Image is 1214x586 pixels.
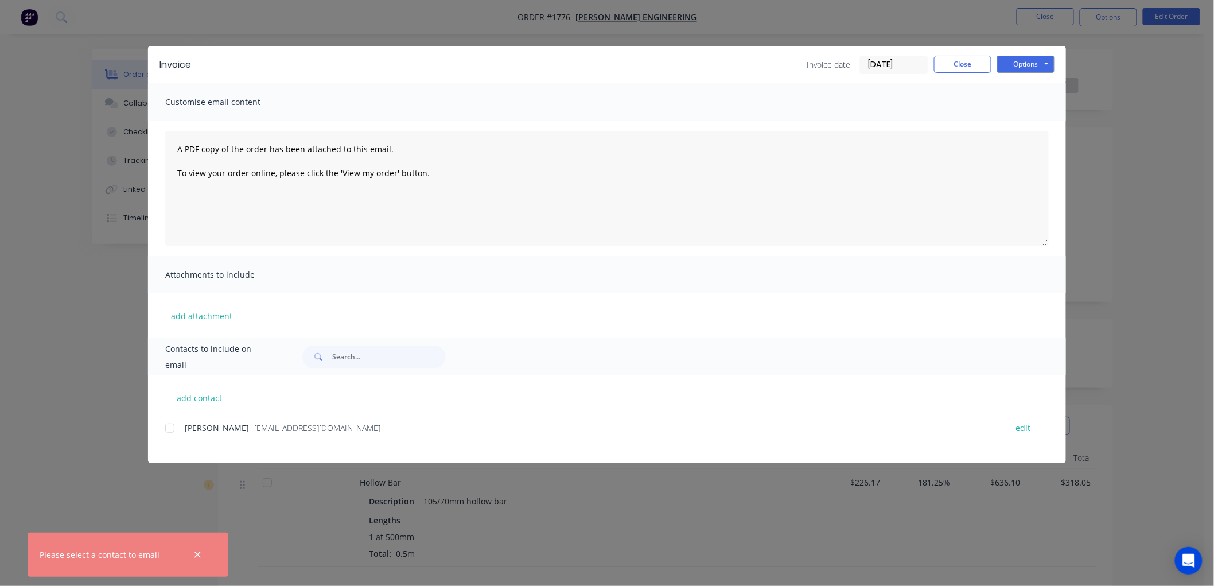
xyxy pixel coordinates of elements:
[1009,420,1038,436] button: edit
[159,58,191,72] div: Invoice
[165,307,238,324] button: add attachment
[165,389,234,406] button: add contact
[165,267,291,283] span: Attachments to include
[165,94,291,110] span: Customise email content
[40,549,159,561] div: Please select a contact to email
[934,56,991,73] button: Close
[1175,547,1203,575] div: Open Intercom Messenger
[807,59,850,71] span: Invoice date
[332,346,446,368] input: Search...
[165,131,1049,246] textarea: A PDF copy of the order has been attached to this email. To view your order online, please click ...
[185,422,249,433] span: [PERSON_NAME]
[165,341,274,373] span: Contacts to include on email
[249,422,380,433] span: - [EMAIL_ADDRESS][DOMAIN_NAME]
[997,56,1055,73] button: Options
